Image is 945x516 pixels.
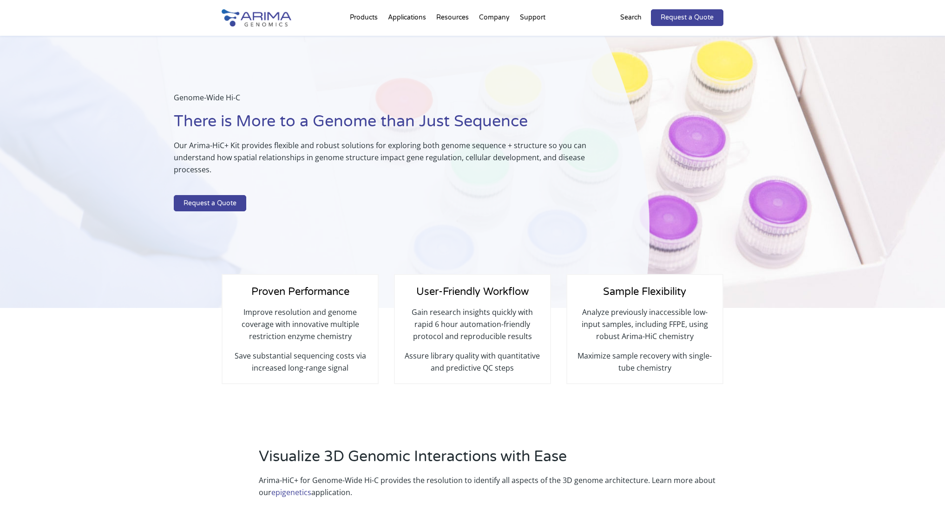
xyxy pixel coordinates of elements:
p: Gain research insights quickly with rapid 6 hour automation-friendly protocol and reproducible re... [404,306,541,350]
a: Request a Quote [174,195,246,212]
span: User-Friendly Workflow [416,286,529,298]
p: Assure library quality with quantitative and predictive QC steps [404,350,541,374]
h1: There is More to a Genome than Just Sequence [174,111,603,139]
p: Maximize sample recovery with single-tube chemistry [577,350,713,374]
p: Improve resolution and genome coverage with innovative multiple restriction enzyme chemistry [232,306,368,350]
span: Sample Flexibility [603,286,686,298]
img: Arima-Genomics-logo [222,9,291,26]
p: Analyze previously inaccessible low-input samples, including FFPE, using robust Arima-HiC chemistry [577,306,713,350]
p: Save substantial sequencing costs via increased long-range signal [232,350,368,374]
a: epigenetics [271,487,311,497]
p: Search [620,12,642,24]
span: Proven Performance [251,286,349,298]
a: Request a Quote [651,9,723,26]
h2: Visualize 3D Genomic Interactions with Ease [259,446,723,474]
p: Genome-Wide Hi-C [174,91,603,111]
p: Arima-HiC+ for Genome-Wide Hi-C provides the resolution to identify all aspects of the 3D genome ... [259,474,723,498]
p: Our Arima-HiC+ Kit provides flexible and robust solutions for exploring both genome sequence + st... [174,139,603,183]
